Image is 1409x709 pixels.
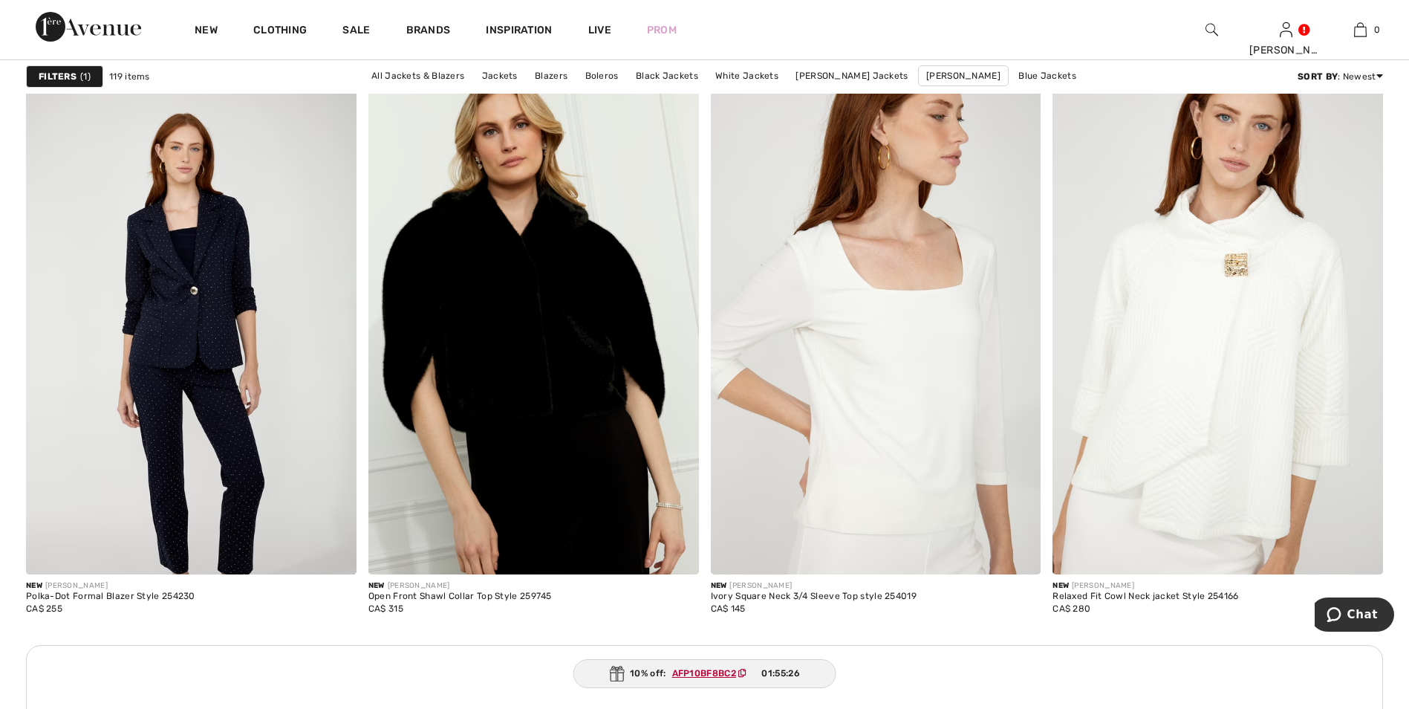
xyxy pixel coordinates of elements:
[573,659,836,688] div: 10% off:
[36,12,141,42] img: 1ère Avenue
[1205,21,1218,39] img: search the website
[80,70,91,83] span: 1
[1298,71,1338,82] strong: Sort By
[368,580,552,592] div: [PERSON_NAME]
[711,581,727,590] span: New
[588,22,611,38] a: Live
[1052,581,1069,590] span: New
[39,70,77,83] strong: Filters
[918,65,1009,86] a: [PERSON_NAME]
[527,66,575,85] a: Blazers
[486,24,552,39] span: Inspiration
[26,603,62,614] span: CA$ 255
[406,24,451,39] a: Brands
[1280,21,1292,39] img: My Info
[26,580,195,592] div: [PERSON_NAME]
[1052,580,1238,592] div: [PERSON_NAME]
[647,22,677,38] a: Prom
[1280,22,1292,36] a: Sign In
[711,603,746,614] span: CA$ 145
[711,580,917,592] div: [PERSON_NAME]
[1052,592,1238,602] div: Relaxed Fit Cowl Neck jacket Style 254166
[195,24,218,39] a: New
[711,79,1041,574] img: Ivory Square Neck 3/4 Sleeve Top style 254019. Ivory
[26,581,42,590] span: New
[578,66,626,85] a: Boleros
[26,592,195,602] div: Polka-Dot Formal Blazer Style 254230
[609,666,624,682] img: Gift.svg
[1052,79,1383,574] img: Relaxed Fit Cowl Neck jacket Style 254166. Winter White
[475,66,525,85] a: Jackets
[364,66,472,85] a: All Jackets & Blazers
[368,79,699,574] img: Open Front Shawl Collar Top Style 259745. Black
[1315,598,1394,635] iframe: Opens a widget where you can chat to one of our agents
[1354,21,1367,39] img: My Bag
[1249,42,1322,58] div: [PERSON_NAME]
[1324,21,1396,39] a: 0
[628,66,706,85] a: Black Jackets
[1052,603,1090,614] span: CA$ 280
[26,79,357,574] img: Polka-Dot Formal Blazer Style 254230. Navy
[1374,23,1380,36] span: 0
[672,668,736,679] ins: AFP10BF8BC2
[788,66,915,85] a: [PERSON_NAME] Jackets
[368,581,385,590] span: New
[1011,66,1084,85] a: Blue Jackets
[1298,70,1383,83] div: : Newest
[368,592,552,602] div: Open Front Shawl Collar Top Style 259745
[711,592,917,602] div: Ivory Square Neck 3/4 Sleeve Top style 254019
[109,70,150,83] span: 119 items
[761,667,799,680] span: 01:55:26
[368,603,403,614] span: CA$ 315
[708,66,786,85] a: White Jackets
[342,24,370,39] a: Sale
[253,24,307,39] a: Clothing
